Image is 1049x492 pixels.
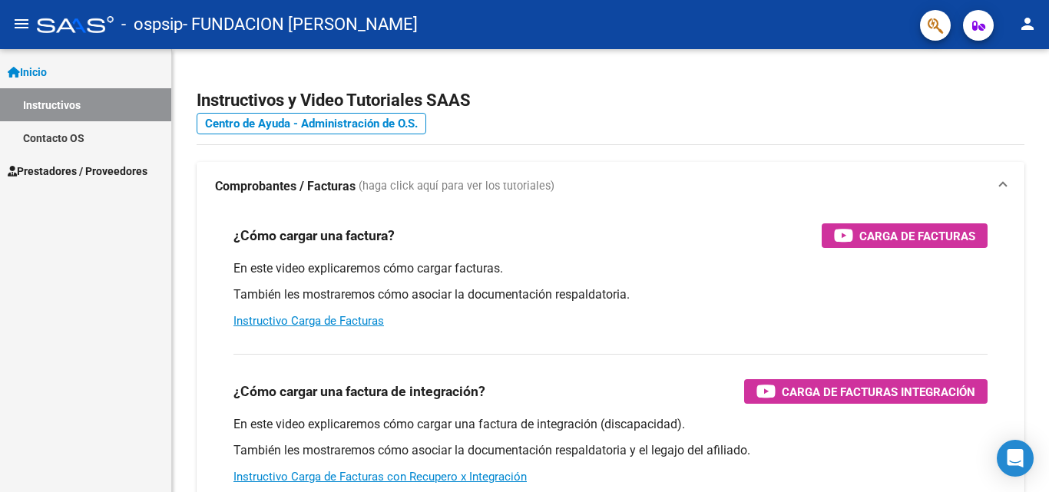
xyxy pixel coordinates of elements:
[121,8,183,41] span: - ospsip
[822,223,988,248] button: Carga de Facturas
[8,64,47,81] span: Inicio
[233,286,988,303] p: También les mostraremos cómo asociar la documentación respaldatoria.
[782,382,975,401] span: Carga de Facturas Integración
[233,416,988,433] p: En este video explicaremos cómo cargar una factura de integración (discapacidad).
[233,260,988,277] p: En este video explicaremos cómo cargar facturas.
[233,225,395,246] h3: ¿Cómo cargar una factura?
[997,440,1034,477] div: Open Intercom Messenger
[8,163,147,180] span: Prestadores / Proveedores
[233,381,485,402] h3: ¿Cómo cargar una factura de integración?
[183,8,418,41] span: - FUNDACION [PERSON_NAME]
[233,470,527,484] a: Instructivo Carga de Facturas con Recupero x Integración
[12,15,31,33] mat-icon: menu
[233,442,988,459] p: También les mostraremos cómo asociar la documentación respaldatoria y el legajo del afiliado.
[859,226,975,246] span: Carga de Facturas
[197,162,1024,211] mat-expansion-panel-header: Comprobantes / Facturas (haga click aquí para ver los tutoriales)
[197,113,426,134] a: Centro de Ayuda - Administración de O.S.
[744,379,988,404] button: Carga de Facturas Integración
[197,86,1024,115] h2: Instructivos y Video Tutoriales SAAS
[1018,15,1037,33] mat-icon: person
[233,314,384,328] a: Instructivo Carga de Facturas
[359,178,554,195] span: (haga click aquí para ver los tutoriales)
[215,178,356,195] strong: Comprobantes / Facturas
